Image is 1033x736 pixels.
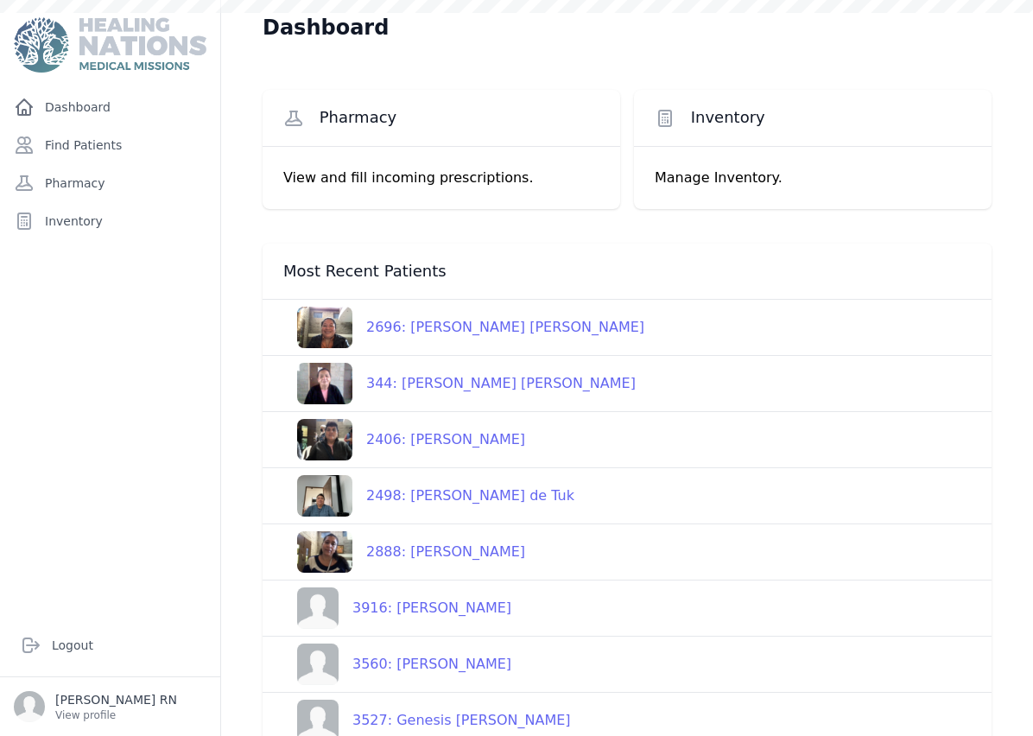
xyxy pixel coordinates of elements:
img: Medical Missions EMR [14,17,206,73]
a: Inventory Manage Inventory. [634,90,992,209]
p: Manage Inventory. [655,168,971,188]
a: Pharmacy [7,166,213,200]
a: Dashboard [7,90,213,124]
a: 2406: [PERSON_NAME] [283,419,525,460]
div: 2498: [PERSON_NAME] de Tuk [352,485,574,506]
span: Pharmacy [320,107,397,128]
img: person-242608b1a05df3501eefc295dc1bc67a.jpg [297,644,339,685]
div: 2406: [PERSON_NAME] [352,429,525,450]
div: 3916: [PERSON_NAME] [339,598,511,619]
div: 2888: [PERSON_NAME] [352,542,525,562]
a: Find Patients [7,128,213,162]
a: 2888: [PERSON_NAME] [283,531,525,573]
div: 3527: Genesis [PERSON_NAME] [339,710,571,731]
p: View profile [55,708,177,722]
span: Most Recent Patients [283,261,447,282]
img: H8Yk5ANa8rj9gAAACV0RVh0ZGF0ZTpjcmVhdGUAMjAyNC0wMS0wMlQxODoyNTozOSswMDowMGIhUmcAAAAldEVYdGRhdGU6bW... [297,419,352,460]
img: 6v3hQTkhAAAAJXRFWHRkYXRlOmNyZWF0ZQAyMDI1LTA2LTIzVDE0OjU5OjAyKzAwOjAwYFajVQAAACV0RVh0ZGF0ZTptb2RpZ... [297,475,352,517]
a: 2696: [PERSON_NAME] [PERSON_NAME] [283,307,644,348]
img: P6k8qdky31flAAAAJXRFWHRkYXRlOmNyZWF0ZQAyMDIzLTEyLTE5VDE2OjAyOjA5KzAwOjAw0m2Y3QAAACV0RVh0ZGF0ZTptb... [297,531,352,573]
img: eoVKNzXZAAAACV0RVh0ZGF0ZTpjcmVhdGUAMjAyNC0wMS0wMlQxNDo0Mzo0OSswMDowMBf1WIEAAAAldEVYdGRhdGU6bW9kaW... [297,363,352,404]
h1: Dashboard [263,14,389,41]
a: 3560: [PERSON_NAME] [283,644,511,685]
img: person-242608b1a05df3501eefc295dc1bc67a.jpg [297,587,339,629]
div: 344: [PERSON_NAME] [PERSON_NAME] [352,373,636,394]
a: Pharmacy View and fill incoming prescriptions. [263,90,620,209]
img: C1OQodp9O7CsAAAAJXRFWHRkYXRlOmNyZWF0ZQAyMDI0LTAyLTIzVDE2OjQ4OjI1KzAwOjAwV4TyMQAAACV0RVh0ZGF0ZTptb... [297,307,352,348]
a: [PERSON_NAME] RN View profile [14,691,206,722]
a: Logout [14,628,206,663]
a: 3916: [PERSON_NAME] [283,587,511,629]
div: 2696: [PERSON_NAME] [PERSON_NAME] [352,317,644,338]
span: Inventory [691,107,765,128]
a: Inventory [7,204,213,238]
p: View and fill incoming prescriptions. [283,168,599,188]
div: 3560: [PERSON_NAME] [339,654,511,675]
p: [PERSON_NAME] RN [55,691,177,708]
a: 344: [PERSON_NAME] [PERSON_NAME] [283,363,636,404]
a: 2498: [PERSON_NAME] de Tuk [283,475,574,517]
